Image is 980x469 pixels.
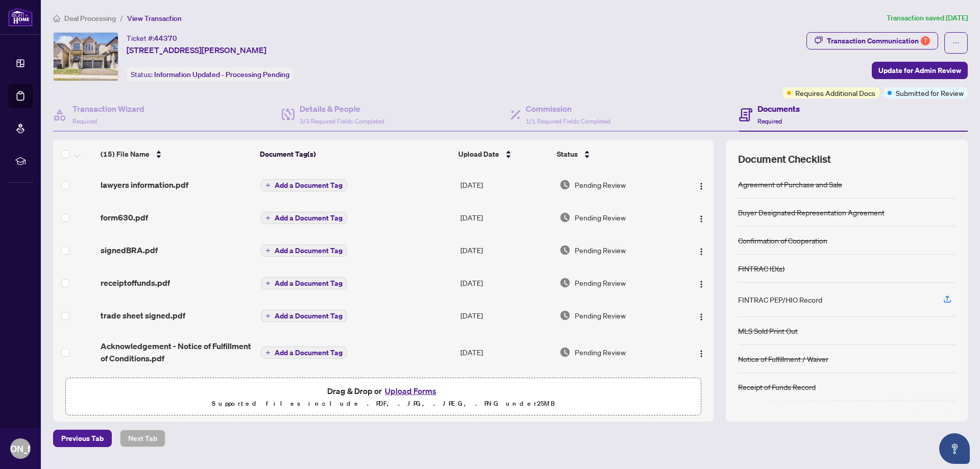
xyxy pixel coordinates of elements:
[300,117,384,125] span: 3/3 Required Fields Completed
[939,433,970,464] button: Open asap
[458,149,499,160] span: Upload Date
[526,103,610,115] h4: Commission
[738,325,798,336] div: MLS Sold Print Out
[72,398,695,410] p: Supported files include .PDF, .JPG, .JPEG, .PNG under 25 MB
[72,117,97,125] span: Required
[101,340,252,364] span: Acknowledgement - Notice of Fulfillment of Conditions.pdf
[738,207,885,218] div: Buyer Designated Representation Agreement
[553,140,676,168] th: Status
[693,177,709,193] button: Logo
[54,33,118,81] img: IMG-N12215604_1.jpg
[101,244,158,256] span: signedBRA.pdf
[693,307,709,324] button: Logo
[878,62,961,79] span: Update for Admin Review
[757,117,782,125] span: Required
[53,15,60,22] span: home
[559,277,571,288] img: Document Status
[693,242,709,258] button: Logo
[456,266,555,299] td: [DATE]
[261,244,347,257] button: Add a Document Tag
[559,244,571,256] img: Document Status
[53,430,112,447] button: Previous Tab
[154,70,289,79] span: Information Updated - Processing Pending
[261,244,347,257] button: Add a Document Tag
[697,313,705,321] img: Logo
[456,168,555,201] td: [DATE]
[559,310,571,321] img: Document Status
[66,378,701,416] span: Drag & Drop orUpload FormsSupported files include .PDF, .JPG, .JPEG, .PNG under25MB
[526,117,610,125] span: 1/1 Required Fields Completed
[559,212,571,223] img: Document Status
[697,215,705,223] img: Logo
[101,179,188,191] span: lawyers information.pdf
[738,353,828,364] div: Notice of Fulfillment / Waiver
[261,179,347,191] button: Add a Document Tag
[738,179,842,190] div: Agreement of Purchase and Sale
[275,247,342,254] span: Add a Document Tag
[559,347,571,358] img: Document Status
[697,182,705,190] img: Logo
[261,179,347,192] button: Add a Document Tag
[806,32,938,50] button: Transaction Communication7
[72,103,144,115] h4: Transaction Wizard
[261,212,347,224] button: Add a Document Tag
[738,263,785,274] div: FINTRAC ID(s)
[275,312,342,319] span: Add a Document Tag
[872,62,968,79] button: Update for Admin Review
[101,277,170,289] span: receiptoffunds.pdf
[8,8,33,27] img: logo
[757,103,800,115] h4: Documents
[456,234,555,266] td: [DATE]
[265,248,271,253] span: plus
[265,313,271,318] span: plus
[64,14,116,23] span: Deal Processing
[921,36,930,45] div: 7
[261,346,347,359] button: Add a Document Tag
[454,140,553,168] th: Upload Date
[261,347,347,359] button: Add a Document Tag
[575,310,626,321] span: Pending Review
[300,103,384,115] h4: Details & People
[275,349,342,356] span: Add a Document Tag
[557,149,578,160] span: Status
[795,87,875,98] span: Requires Additional Docs
[265,350,271,355] span: plus
[127,14,182,23] span: View Transaction
[261,310,347,322] button: Add a Document Tag
[887,12,968,24] article: Transaction saved [DATE]
[265,281,271,286] span: plus
[697,350,705,358] img: Logo
[693,344,709,360] button: Logo
[382,384,439,398] button: Upload Forms
[256,140,455,168] th: Document Tag(s)
[101,149,150,160] span: (15) File Name
[275,214,342,221] span: Add a Document Tag
[127,32,177,44] div: Ticket #:
[261,277,347,289] button: Add a Document Tag
[575,244,626,256] span: Pending Review
[261,211,347,225] button: Add a Document Tag
[456,332,555,373] td: [DATE]
[101,211,148,224] span: form630.pdf
[738,294,822,305] div: FINTRAC PEP/HIO Record
[127,67,293,81] div: Status:
[154,34,177,43] span: 44370
[697,248,705,256] img: Logo
[693,209,709,226] button: Logo
[559,179,571,190] img: Document Status
[575,277,626,288] span: Pending Review
[738,381,816,392] div: Receipt of Funds Record
[693,275,709,291] button: Logo
[261,309,347,323] button: Add a Document Tag
[952,39,960,46] span: ellipsis
[697,280,705,288] img: Logo
[275,280,342,287] span: Add a Document Tag
[738,152,831,166] span: Document Checklist
[127,44,266,56] span: [STREET_ADDRESS][PERSON_NAME]
[896,87,964,98] span: Submitted for Review
[265,183,271,188] span: plus
[738,235,827,246] div: Confirmation of Cooperation
[120,12,123,24] li: /
[456,299,555,332] td: [DATE]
